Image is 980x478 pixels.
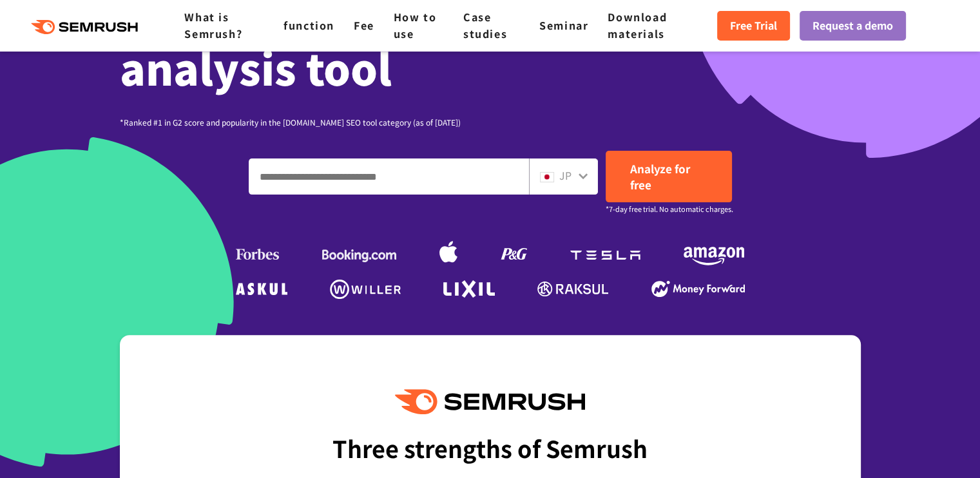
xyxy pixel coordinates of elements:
a: What is Semrush? [184,9,242,41]
font: Analyze for free [630,160,690,193]
img: Semrush [395,389,584,414]
a: Case studies [463,9,507,41]
a: Analyze for free [606,151,732,202]
a: Seminar [539,17,588,33]
font: *7-day free trial. No automatic charges. [606,204,733,214]
a: Download materials [608,9,667,41]
a: How to use [394,9,437,41]
font: Request a demo [812,17,893,33]
a: function [283,17,334,33]
font: Three strengths of Semrush [332,431,648,464]
font: Free Trial [730,17,777,33]
font: JP [559,167,572,183]
a: Fee [354,17,374,33]
a: Request a demo [800,11,906,41]
a: Free Trial [717,11,790,41]
font: *Ranked #1 in G2 score and popularity in the [DOMAIN_NAME] SEO tool category (as of [DATE]) [120,117,461,128]
input: Enter a domain, keyword or URL [249,159,528,194]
